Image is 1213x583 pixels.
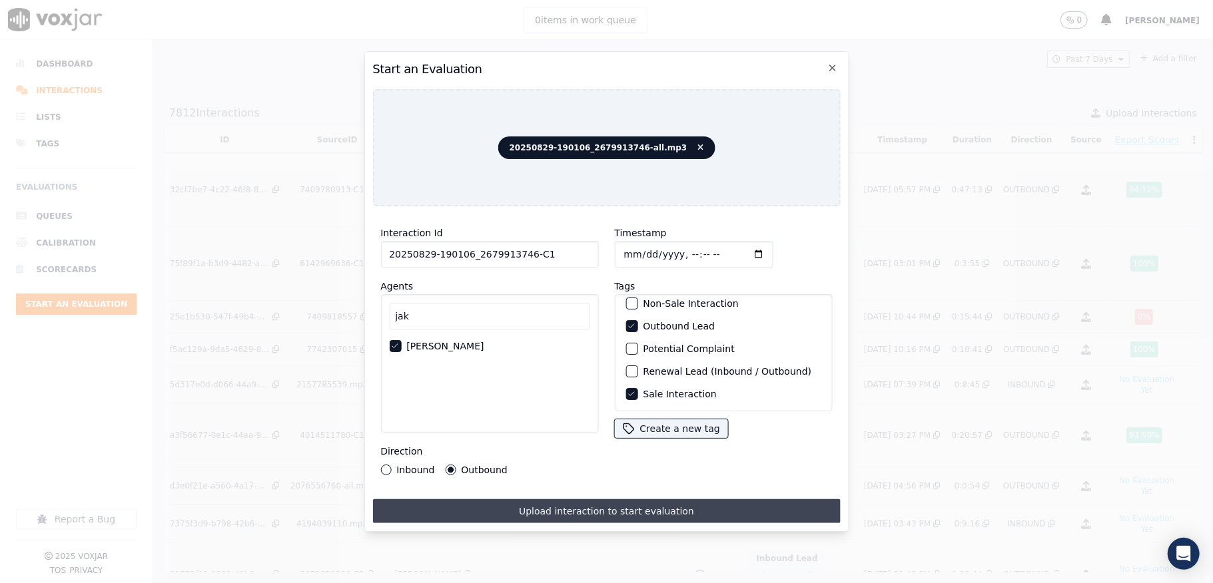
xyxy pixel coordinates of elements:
label: Tags [614,281,635,291]
input: reference id, file name, etc [380,241,598,268]
label: Agents [380,281,413,291]
h2: Start an Evaluation [372,60,840,79]
input: Search Agents... [389,303,590,329]
span: 20250829-190106_2679913746-all.mp3 [498,136,715,159]
button: Create a new tag [614,419,727,438]
label: Non-Sale Interaction [643,299,738,308]
label: Renewal Lead (Inbound / Outbound) [643,367,811,376]
label: Direction [380,446,422,457]
label: [PERSON_NAME] [406,341,484,351]
label: Inbound [396,465,434,475]
label: Outbound Lead [643,321,715,331]
label: Outbound [461,465,507,475]
button: Upload interaction to start evaluation [372,499,840,523]
label: Timestamp [614,228,666,238]
label: Sale Interaction [643,389,716,399]
label: Interaction Id [380,228,442,238]
div: Open Intercom Messenger [1168,538,1200,570]
label: Potential Complaint [643,344,734,353]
